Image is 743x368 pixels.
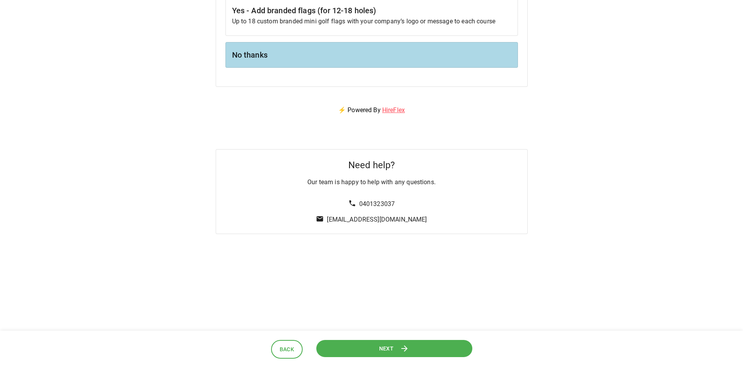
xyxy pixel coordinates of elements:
[329,96,414,124] p: ⚡ Powered By
[232,49,511,61] h6: No thanks
[232,17,511,26] p: Up to 18 custom branded mini golf flags with your company’s logo or message to each course
[280,345,294,354] span: Back
[327,216,427,223] a: [EMAIL_ADDRESS][DOMAIN_NAME]
[271,340,303,359] button: Back
[232,4,511,17] h6: Yes - Add branded flags (for 12-18 holes)
[359,199,395,209] p: 0401323037
[307,178,436,187] p: Our team is happy to help with any questions.
[378,343,394,353] span: Next
[348,159,395,171] h5: Need help?
[382,106,405,114] a: HireFlex
[314,340,475,357] button: Next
